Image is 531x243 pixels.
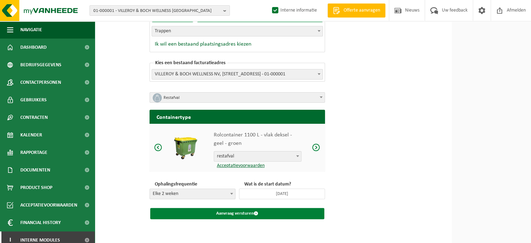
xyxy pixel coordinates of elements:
[20,144,47,161] span: Rapportage
[152,69,323,79] span: VILLEROY & BOCH WELLNESS NV, POPULIERSTRAAT 1, ROESELARE, 0443.157.168 - 01-000001
[20,74,61,91] span: Contactpersonen
[20,179,52,196] span: Product Shop
[89,5,230,16] button: 01-000001 - VILLEROY & BOCH WELLNESS [GEOGRAPHIC_DATA]
[214,151,301,162] span: restafval
[152,69,323,80] span: VILLEROY & BOCH WELLNESS NV, POPULIERSTRAAT 1, ROESELARE, 0443.157.168 - 01-000001
[150,110,325,123] h2: Containertype
[164,93,316,103] span: Restafval
[173,134,199,161] img: Rolcontainer 1100 L - vlak deksel - geel - groen
[153,60,227,66] span: Kies een bestaand facturatieadres
[214,151,301,161] span: restafval
[93,6,220,16] span: 01-000001 - VILLEROY & BOCH WELLNESS [GEOGRAPHIC_DATA]
[20,214,61,231] span: Financial History
[152,41,251,48] button: Ik wil een bestaand plaatsingsadres kiezen
[342,7,382,14] span: Offerte aanvragen
[150,208,324,219] button: Aanvraag versturen
[20,56,61,74] span: Bedrijfsgegevens
[20,39,47,56] span: Dashboard
[20,109,48,126] span: Contracten
[150,189,235,199] span: Elke 2 weken
[20,126,42,144] span: Kalender
[153,181,235,188] p: Ophalingsfrequentie
[150,92,325,103] span: Restafval
[20,91,47,109] span: Gebruikers
[243,181,325,188] p: Wat is de start datum?
[20,161,50,179] span: Documenten
[214,163,265,168] a: Acceptatievoorwaarden
[20,21,42,39] span: Navigatie
[239,189,325,199] input: Wat is de start datum?
[20,196,77,214] span: Acceptatievoorwaarden
[271,5,317,16] label: Interne informatie
[152,26,323,36] span: Trappen
[150,189,235,199] span: Elke 2 weken
[150,93,325,103] span: Restafval
[214,131,301,148] p: Rolcontainer 1100 L - vlak deksel - geel - groen
[152,26,323,36] span: Trappen
[327,4,385,18] a: Offerte aanvragen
